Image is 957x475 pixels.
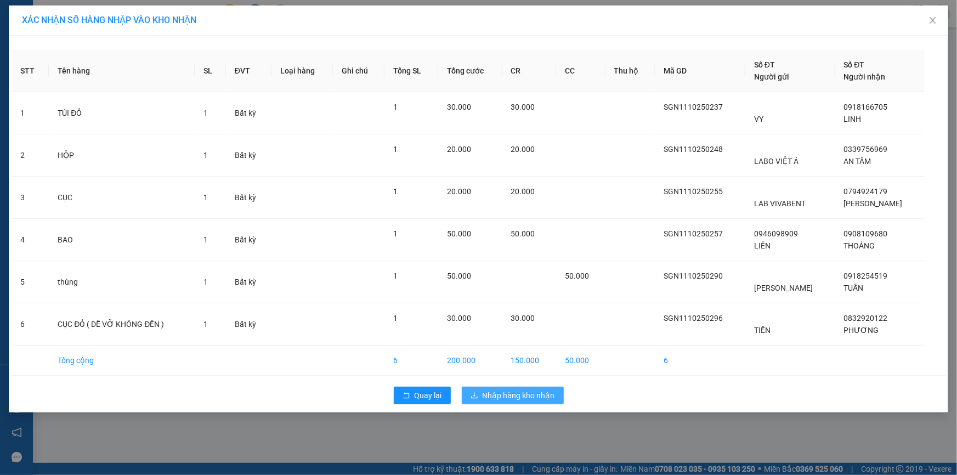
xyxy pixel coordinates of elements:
[203,109,208,117] span: 1
[12,261,49,303] td: 5
[483,389,555,402] span: Nhập hàng kho nhận
[12,303,49,346] td: 6
[415,389,442,402] span: Quay lại
[844,326,879,335] span: PHƯƠNG
[203,320,208,329] span: 1
[462,387,564,404] button: downloadNhập hàng kho nhận
[754,157,799,166] span: LABO VIỆT Á
[49,261,195,303] td: thùng
[655,50,745,92] th: Mã GD
[754,326,771,335] span: TIỀN
[203,278,208,286] span: 1
[844,272,888,280] span: 0918254519
[226,134,272,177] td: Bất kỳ
[844,284,864,292] span: TUẤN
[203,193,208,202] span: 1
[226,50,272,92] th: ĐVT
[393,145,398,154] span: 1
[226,261,272,303] td: Bất kỳ
[664,314,723,323] span: SGN1110250296
[12,92,49,134] td: 1
[511,314,535,323] span: 30.000
[447,314,471,323] span: 30.000
[556,50,605,92] th: CC
[502,50,557,92] th: CR
[664,103,723,111] span: SGN1110250237
[384,50,438,92] th: Tổng SL
[754,115,763,123] span: VY
[226,92,272,134] td: Bất kỳ
[918,5,948,36] button: Close
[333,50,384,92] th: Ghi chú
[49,303,195,346] td: CỤC ĐỎ ( DỄ VỠ KHÔNG ĐỀN )
[203,151,208,160] span: 1
[226,177,272,219] td: Bất kỳ
[447,187,471,196] span: 20.000
[447,229,471,238] span: 50.000
[393,229,398,238] span: 1
[447,272,471,280] span: 50.000
[49,134,195,177] td: HỘP
[384,346,438,376] td: 6
[394,387,451,404] button: rollbackQuay lại
[22,15,196,25] span: XÁC NHẬN SỐ HÀNG NHẬP VÀO KHO NHẬN
[49,50,195,92] th: Tên hàng
[754,229,798,238] span: 0946098909
[664,229,723,238] span: SGN1110250257
[844,145,888,154] span: 0339756969
[12,134,49,177] td: 2
[49,92,195,134] td: TÚI ĐỎ
[226,303,272,346] td: Bất kỳ
[511,187,535,196] span: 20.000
[754,241,771,250] span: LIÊN
[403,392,410,400] span: rollback
[438,50,502,92] th: Tổng cước
[754,199,806,208] span: LAB VIVABENT
[49,219,195,261] td: BAO
[844,229,888,238] span: 0908109680
[393,187,398,196] span: 1
[844,241,875,250] span: THOẢNG
[511,229,535,238] span: 50.000
[49,177,195,219] td: CỤC
[844,103,888,111] span: 0918166705
[664,272,723,280] span: SGN1110250290
[438,346,502,376] td: 200.000
[393,103,398,111] span: 1
[844,199,903,208] span: [PERSON_NAME]
[754,60,775,69] span: Số ĐT
[754,284,813,292] span: [PERSON_NAME]
[12,177,49,219] td: 3
[844,314,888,323] span: 0832920122
[754,72,789,81] span: Người gửi
[844,72,886,81] span: Người nhận
[502,346,557,376] td: 150.000
[195,50,225,92] th: SL
[271,50,333,92] th: Loại hàng
[844,157,871,166] span: AN TÂM
[605,50,655,92] th: Thu hộ
[844,60,865,69] span: Số ĐT
[226,219,272,261] td: Bất kỳ
[844,115,862,123] span: LINH
[565,272,589,280] span: 50.000
[664,145,723,154] span: SGN1110250248
[393,272,398,280] span: 1
[655,346,745,376] td: 6
[393,314,398,323] span: 1
[49,346,195,376] td: Tổng cộng
[556,346,605,376] td: 50.000
[12,50,49,92] th: STT
[928,16,937,25] span: close
[664,187,723,196] span: SGN1110250255
[511,103,535,111] span: 30.000
[447,145,471,154] span: 20.000
[12,219,49,261] td: 4
[447,103,471,111] span: 30.000
[471,392,478,400] span: download
[511,145,535,154] span: 20.000
[844,187,888,196] span: 0794924179
[203,235,208,244] span: 1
